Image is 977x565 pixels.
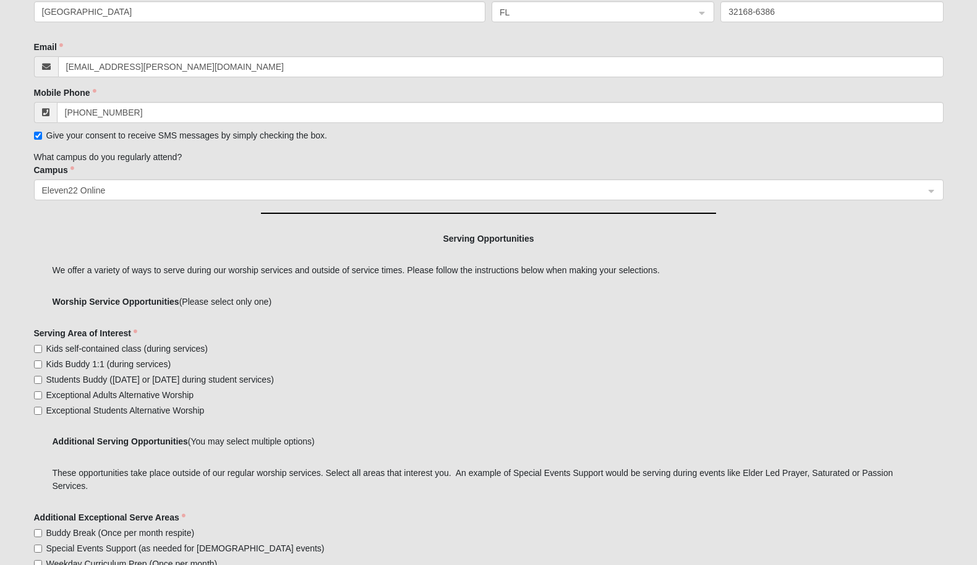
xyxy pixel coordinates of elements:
[53,264,925,277] p: We offer a variety of ways to serve during our worship services and outside of service times. Ple...
[46,390,194,400] span: Exceptional Adults Alternative Worship
[34,132,42,140] input: Give your consent to receive SMS messages by simply checking the box.
[46,359,171,369] span: Kids Buddy 1:1 (during services)
[34,391,42,399] input: Exceptional Adults Alternative Worship
[34,164,74,176] label: Campus
[46,528,195,538] span: Buddy Break (Once per month respite)
[34,529,42,537] input: Buddy Break (Once per month respite)
[46,344,208,354] span: Kids self-contained class (during services)
[34,87,96,99] label: Mobile Phone
[34,407,42,415] input: Exceptional Students Alternative Worship
[34,376,42,384] input: Students Buddy ([DATE] or [DATE] during student services)
[53,436,188,446] b: Additional Serving Opportunities
[500,6,684,19] span: FL
[34,41,63,53] label: Email
[34,511,186,524] label: Additional Exceptional Serve Areas
[53,467,925,493] p: These opportunities take place outside of our regular worship services. Select all areas that int...
[443,234,534,244] b: Serving Opportunities
[720,1,943,22] input: Zip
[53,295,925,308] p: (Please select only one)
[53,297,179,307] b: Worship Service Opportunities
[34,345,42,353] input: Kids self-contained class (during services)
[46,406,205,415] span: Exceptional Students Alternative Worship
[42,184,913,197] span: Eleven22 Online
[34,1,486,22] input: City
[34,360,42,368] input: Kids Buddy 1:1 (during services)
[53,435,925,448] p: (You may select multiple options)
[34,327,137,339] label: Serving Area of Interest
[46,375,274,384] span: Students Buddy ([DATE] or [DATE] during student services)
[46,130,327,140] span: Give your consent to receive SMS messages by simply checking the box.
